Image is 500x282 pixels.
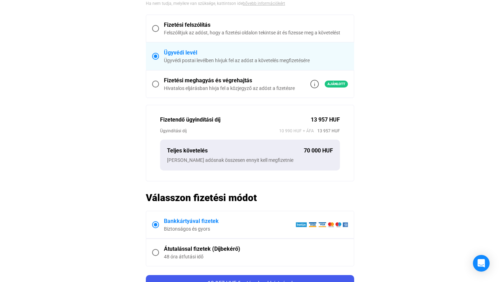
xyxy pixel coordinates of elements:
[167,147,304,155] div: Teljes követelés
[164,76,295,85] div: Fizetési meghagyás és végrehajtás
[160,127,279,134] div: Ügyindítási díj
[310,80,319,88] img: info-grey-outline
[473,255,490,272] div: Open Intercom Messenger
[164,29,348,36] div: Felszólítjuk az adóst, hogy a fizetési oldalon tekintse át és fizesse meg a követelést
[164,57,348,64] div: Ügyvédi postai levélben hívjuk fel az adóst a követelés megfizetésére
[279,127,314,134] span: 10 990 HUF + ÁFA
[325,81,348,88] span: Ajánlott
[311,116,340,124] div: 13 957 HUF
[167,157,333,164] div: [PERSON_NAME] adósnak összesen ennyit kell megfizetnie
[304,147,333,155] div: 70 000 HUF
[164,49,348,57] div: Ügyvédi levél
[146,192,354,204] h2: Válasszon fizetési módot
[164,245,348,253] div: Átutalással fizetek (Díjbekérő)
[164,85,295,92] div: Hivatalos eljárásban hívja fel a közjegyző az adóst a fizetésre
[243,1,285,6] a: bővebb információkért
[295,222,348,227] img: barion
[146,1,243,6] span: Ha nem tudja, melyikre van szüksége, kattintson ide
[164,21,348,29] div: Fizetési felszólítás
[314,127,340,134] span: 13 957 HUF
[164,217,295,225] div: Bankkártyával fizetek
[164,225,295,232] div: Biztonságos és gyors
[310,80,348,88] a: info-grey-outlineAjánlott
[164,253,348,260] div: 48 óra átfutási idő
[160,116,311,124] div: Fizetendő ügyindítási díj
